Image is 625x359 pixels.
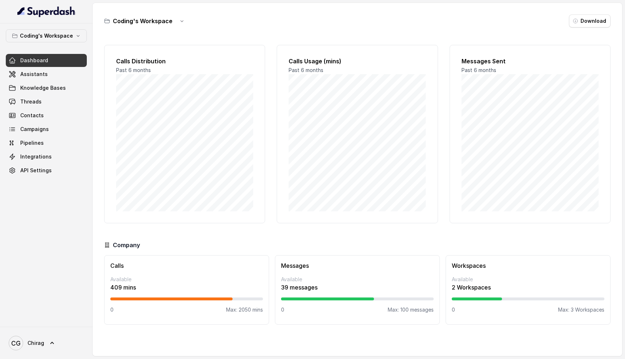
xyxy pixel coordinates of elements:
a: Contacts [6,109,87,122]
h3: Coding's Workspace [113,17,173,25]
span: Pipelines [20,139,44,147]
span: Knowledge Bases [20,84,66,92]
span: Past 6 months [462,67,496,73]
a: Chirag [6,333,87,353]
h3: Company [113,241,140,249]
a: API Settings [6,164,87,177]
p: Available [110,276,263,283]
h2: Messages Sent [462,57,599,66]
button: Download [569,14,611,28]
p: 0 [281,306,284,313]
a: Campaigns [6,123,87,136]
span: Assistants [20,71,48,78]
p: Available [452,276,604,283]
span: Campaigns [20,126,49,133]
a: Threads [6,95,87,108]
a: Knowledge Bases [6,81,87,94]
span: Contacts [20,112,44,119]
h3: Workspaces [452,261,604,270]
span: API Settings [20,167,52,174]
a: Integrations [6,150,87,163]
a: Assistants [6,68,87,81]
p: 2 Workspaces [452,283,604,292]
p: 0 [110,306,114,313]
span: Dashboard [20,57,48,64]
button: Coding's Workspace [6,29,87,42]
a: Pipelines [6,136,87,149]
p: 39 messages [281,283,434,292]
p: Max: 100 messages [388,306,434,313]
p: Max: 3 Workspaces [558,306,604,313]
img: light.svg [17,6,76,17]
h2: Calls Distribution [116,57,253,66]
span: Past 6 months [289,67,323,73]
span: Integrations [20,153,52,160]
p: 409 mins [110,283,263,292]
p: Max: 2050 mins [226,306,263,313]
span: Threads [20,98,42,105]
p: 0 [452,306,455,313]
h2: Calls Usage (mins) [289,57,426,66]
span: Past 6 months [116,67,151,73]
span: Chirag [27,339,44,347]
p: Coding's Workspace [20,31,73,40]
p: Available [281,276,434,283]
text: CG [11,339,21,347]
h3: Messages [281,261,434,270]
a: Dashboard [6,54,87,67]
h3: Calls [110,261,263,270]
